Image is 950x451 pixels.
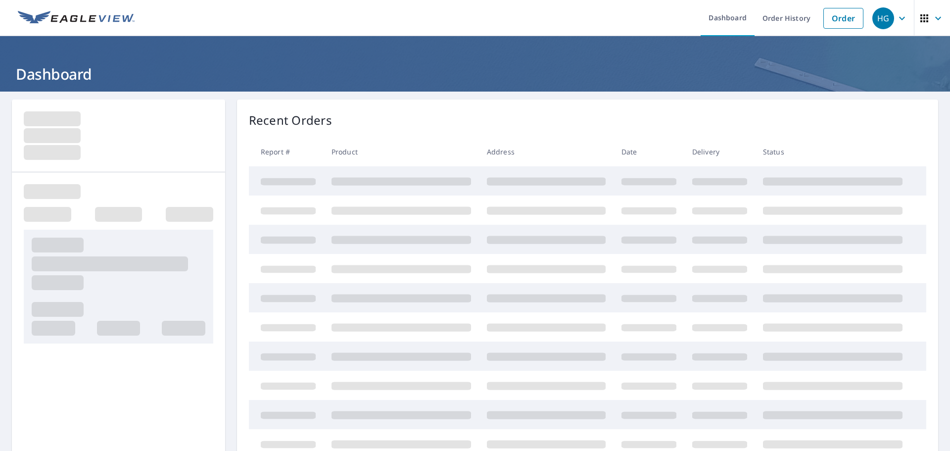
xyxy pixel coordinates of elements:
[872,7,894,29] div: HG
[614,137,684,166] th: Date
[479,137,614,166] th: Address
[249,137,324,166] th: Report #
[324,137,479,166] th: Product
[684,137,755,166] th: Delivery
[823,8,863,29] a: Order
[755,137,910,166] th: Status
[12,64,938,84] h1: Dashboard
[249,111,332,129] p: Recent Orders
[18,11,135,26] img: EV Logo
